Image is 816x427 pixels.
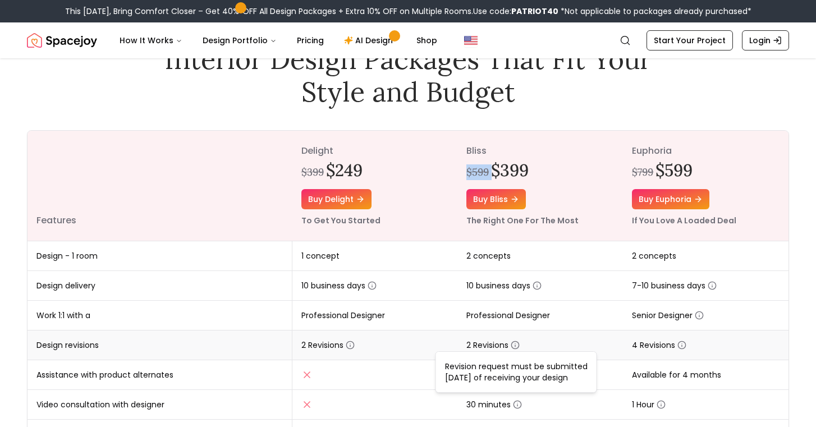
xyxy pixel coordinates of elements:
[301,310,385,321] span: Professional Designer
[301,189,372,209] a: Buy delight
[301,339,355,351] span: 2 Revisions
[407,29,446,52] a: Shop
[27,390,292,420] td: Video consultation with designer
[301,144,449,158] p: delight
[466,339,520,351] span: 2 Revisions
[157,43,659,108] h1: Interior Design Packages That Fit Your Style and Budget
[632,250,676,261] span: 2 concepts
[466,280,542,291] span: 10 business days
[473,6,558,17] span: Use code:
[466,399,522,410] span: 30 minutes
[301,164,324,180] div: $399
[632,144,780,158] p: euphoria
[466,310,550,321] span: Professional Designer
[623,360,789,390] td: Available for 4 months
[27,301,292,330] td: Work 1:1 with a
[491,160,529,180] h2: $399
[435,351,597,393] div: Revision request must be submitted [DATE] of receiving your design
[632,215,736,226] small: If You Love A Loaded Deal
[466,250,511,261] span: 2 concepts
[326,160,363,180] h2: $249
[301,215,381,226] small: To Get You Started
[27,241,292,271] td: Design - 1 room
[466,144,614,158] p: bliss
[301,250,340,261] span: 1 concept
[194,29,286,52] button: Design Portfolio
[464,34,478,47] img: United States
[558,6,751,17] span: *Not applicable to packages already purchased*
[511,6,558,17] b: PATRIOT40
[65,6,751,17] div: This [DATE], Bring Comfort Closer – Get 40% OFF All Design Packages + Extra 10% OFF on Multiple R...
[27,330,292,360] td: Design revisions
[27,22,789,58] nav: Global
[27,29,97,52] a: Spacejoy
[301,280,377,291] span: 10 business days
[632,189,709,209] a: Buy euphoria
[111,29,446,52] nav: Main
[655,160,693,180] h2: $599
[647,30,733,50] a: Start Your Project
[27,131,292,241] th: Features
[27,29,97,52] img: Spacejoy Logo
[111,29,191,52] button: How It Works
[742,30,789,50] a: Login
[466,189,526,209] a: Buy bliss
[632,280,717,291] span: 7-10 business days
[27,271,292,301] td: Design delivery
[632,310,704,321] span: Senior Designer
[27,360,292,390] td: Assistance with product alternates
[288,29,333,52] a: Pricing
[466,215,579,226] small: The Right One For The Most
[632,399,666,410] span: 1 Hour
[632,339,686,351] span: 4 Revisions
[466,164,489,180] div: $599
[632,164,653,180] div: $799
[335,29,405,52] a: AI Design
